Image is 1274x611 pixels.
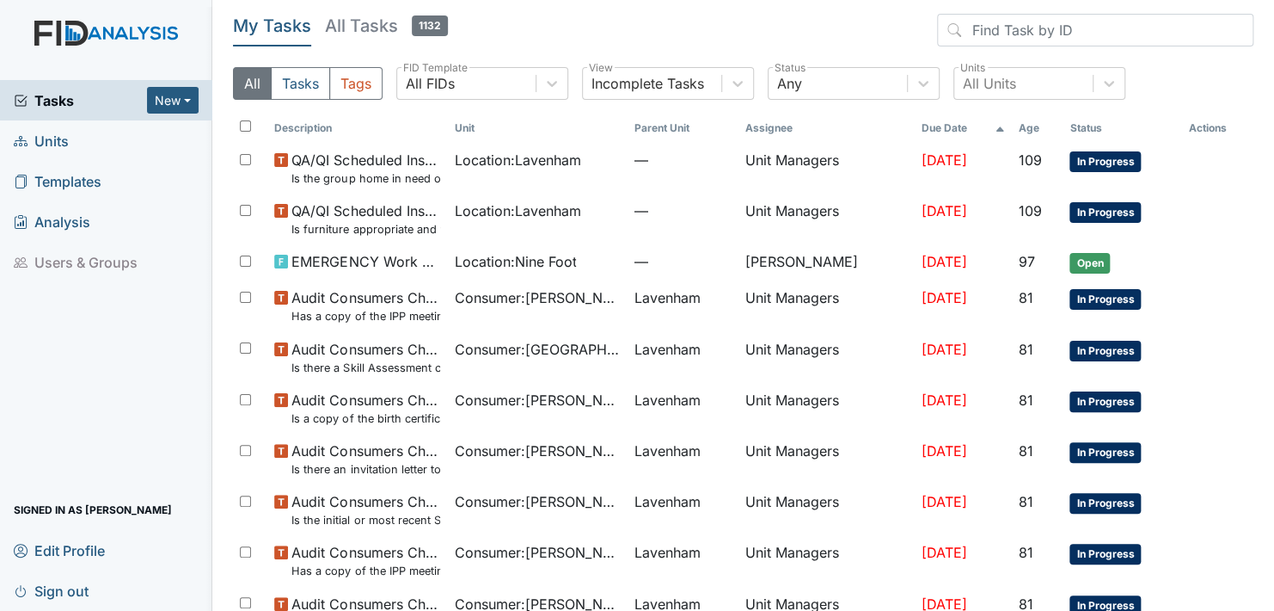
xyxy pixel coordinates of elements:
small: Is the initial or most recent Social Evaluation in the chart? [291,512,440,528]
span: [DATE] [922,253,967,270]
span: QA/QI Scheduled Inspection Is the group home in need of any outside repairs (paint, gutters, pres... [291,150,440,187]
td: Unit Managers [738,194,915,244]
span: Units [14,127,69,154]
div: All Units [963,73,1016,94]
span: — [634,150,732,170]
span: Lavenham [634,339,700,360]
td: Unit Managers [738,332,915,383]
span: Lavenham [634,491,700,512]
small: Is furniture appropriate and well-maintained (broken, missing pieces, sufficient number for seati... [291,221,440,238]
th: Toggle SortBy [447,114,627,143]
span: 109 [1019,151,1042,169]
h5: All Tasks [325,14,448,38]
span: [DATE] [922,544,967,561]
span: In Progress [1069,392,1141,412]
span: Consumer : [GEOGRAPHIC_DATA][PERSON_NAME][GEOGRAPHIC_DATA] [454,339,620,360]
span: [DATE] [922,392,967,409]
th: Toggle SortBy [1063,114,1181,143]
span: Consumer : [PERSON_NAME] [454,491,620,512]
th: Assignee [738,114,915,143]
span: Analysis [14,208,90,235]
span: Open [1069,253,1110,274]
small: Is the group home in need of any outside repairs (paint, gutters, pressure wash, etc.)? [291,170,440,187]
td: [PERSON_NAME] [738,244,915,281]
span: [DATE] [922,202,967,219]
th: Actions [1181,114,1253,143]
span: Sign out [14,577,89,604]
span: 81 [1019,289,1033,306]
th: Toggle SortBy [627,114,738,143]
span: Location : Lavenham [454,150,580,170]
span: In Progress [1069,202,1141,223]
span: 1132 [412,15,448,36]
span: Lavenham [634,390,700,410]
span: EMERGENCY Work Order [291,251,440,272]
small: Is there a Skill Assessment completed and updated yearly (no more than one year old) [291,360,440,376]
td: Unit Managers [738,484,915,535]
input: Find Task by ID [937,14,1253,46]
td: Unit Managers [738,383,915,434]
a: Tasks [14,90,147,111]
th: Toggle SortBy [1012,114,1063,143]
small: Has a copy of the IPP meeting been sent to the Parent/Guardian [DATE] of the meeting? [291,308,440,324]
span: 81 [1019,442,1033,460]
span: Audit Consumers Charts Is a copy of the birth certificate found in the file? [291,390,440,427]
span: Lavenham [634,542,700,563]
span: 97 [1019,253,1035,270]
span: 81 [1019,341,1033,358]
span: In Progress [1069,442,1141,463]
span: In Progress [1069,341,1141,361]
th: Toggle SortBy [267,114,447,143]
button: New [147,87,199,114]
span: Edit Profile [14,537,105,564]
div: All FIDs [406,73,455,94]
button: All [233,67,272,100]
span: [DATE] [922,442,967,460]
span: Lavenham [634,441,700,461]
td: Unit Managers [738,143,915,194]
span: Audit Consumers Charts Has a copy of the IPP meeting been sent to the Parent/Guardian within 30 d... [291,542,440,579]
span: 81 [1019,544,1033,561]
span: — [634,251,732,272]
span: [DATE] [922,341,967,358]
span: 109 [1019,202,1042,219]
span: Consumer : [PERSON_NAME] [454,542,620,563]
span: 81 [1019,493,1033,510]
span: [DATE] [922,289,967,306]
span: Consumer : [PERSON_NAME] [454,441,620,461]
span: In Progress [1069,151,1141,172]
h5: My Tasks [233,14,311,38]
span: Templates [14,168,101,194]
span: Audit Consumers Charts Has a copy of the IPP meeting been sent to the Parent/Guardian within 30 d... [291,287,440,324]
span: [DATE] [922,151,967,169]
span: Audit Consumers Charts Is there an invitation letter to Parent/Guardian for current years team me... [291,441,440,478]
span: — [634,201,732,221]
span: Lavenham [634,287,700,308]
span: [DATE] [922,493,967,510]
div: Type filter [233,67,383,100]
td: Unit Managers [738,281,915,331]
th: Toggle SortBy [915,114,1012,143]
span: Audit Consumers Charts Is there a Skill Assessment completed and updated yearly (no more than one... [291,339,440,376]
div: Any [777,73,802,94]
span: Location : Lavenham [454,201,580,221]
span: Audit Consumers Charts Is the initial or most recent Social Evaluation in the chart? [291,491,440,528]
button: Tags [329,67,383,100]
span: Consumer : [PERSON_NAME] [454,287,620,308]
span: In Progress [1069,289,1141,310]
span: Location : Nine Foot [454,251,576,272]
small: Has a copy of the IPP meeting been sent to the Parent/Guardian [DATE] of the meeting? [291,563,440,579]
td: Unit Managers [738,434,915,484]
span: In Progress [1069,493,1141,514]
span: Signed in as [PERSON_NAME] [14,497,172,523]
span: 81 [1019,392,1033,409]
td: Unit Managers [738,535,915,586]
small: Is a copy of the birth certificate found in the file? [291,410,440,427]
span: In Progress [1069,544,1141,565]
div: Incomplete Tasks [591,73,704,94]
button: Tasks [271,67,330,100]
small: Is there an invitation letter to Parent/Guardian for current years team meetings in T-Logs (Therap)? [291,461,440,478]
input: Toggle All Rows Selected [240,120,251,132]
span: QA/QI Scheduled Inspection Is furniture appropriate and well-maintained (broken, missing pieces, ... [291,201,440,238]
